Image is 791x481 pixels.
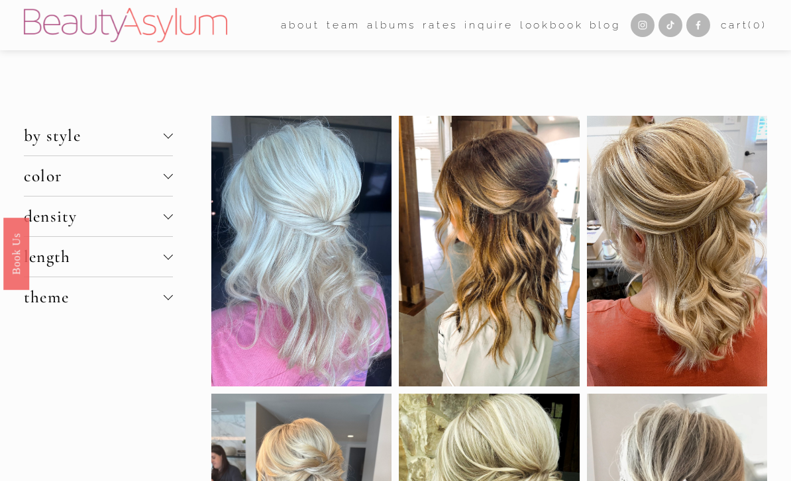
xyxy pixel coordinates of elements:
span: ( ) [748,19,767,31]
a: Rates [423,15,458,35]
span: about [281,16,320,34]
a: Lookbook [520,15,584,35]
span: length [24,247,164,267]
button: length [24,237,173,277]
a: albums [367,15,416,35]
img: Beauty Asylum | Bridal Hair &amp; Makeup Charlotte &amp; Atlanta [24,8,227,42]
button: density [24,197,173,236]
a: 0 items in cart [721,16,767,34]
a: Blog [590,15,621,35]
span: by style [24,126,164,146]
button: by style [24,116,173,155]
a: TikTok [659,13,682,37]
a: folder dropdown [327,15,361,35]
button: theme [24,277,173,317]
a: Instagram [631,13,655,37]
a: folder dropdown [281,15,320,35]
button: color [24,156,173,196]
span: color [24,166,164,186]
span: team [327,16,361,34]
a: Inquire [464,15,513,35]
span: theme [24,287,164,307]
span: density [24,206,164,226]
a: Facebook [686,13,710,37]
span: 0 [753,19,762,31]
a: Book Us [3,217,29,289]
